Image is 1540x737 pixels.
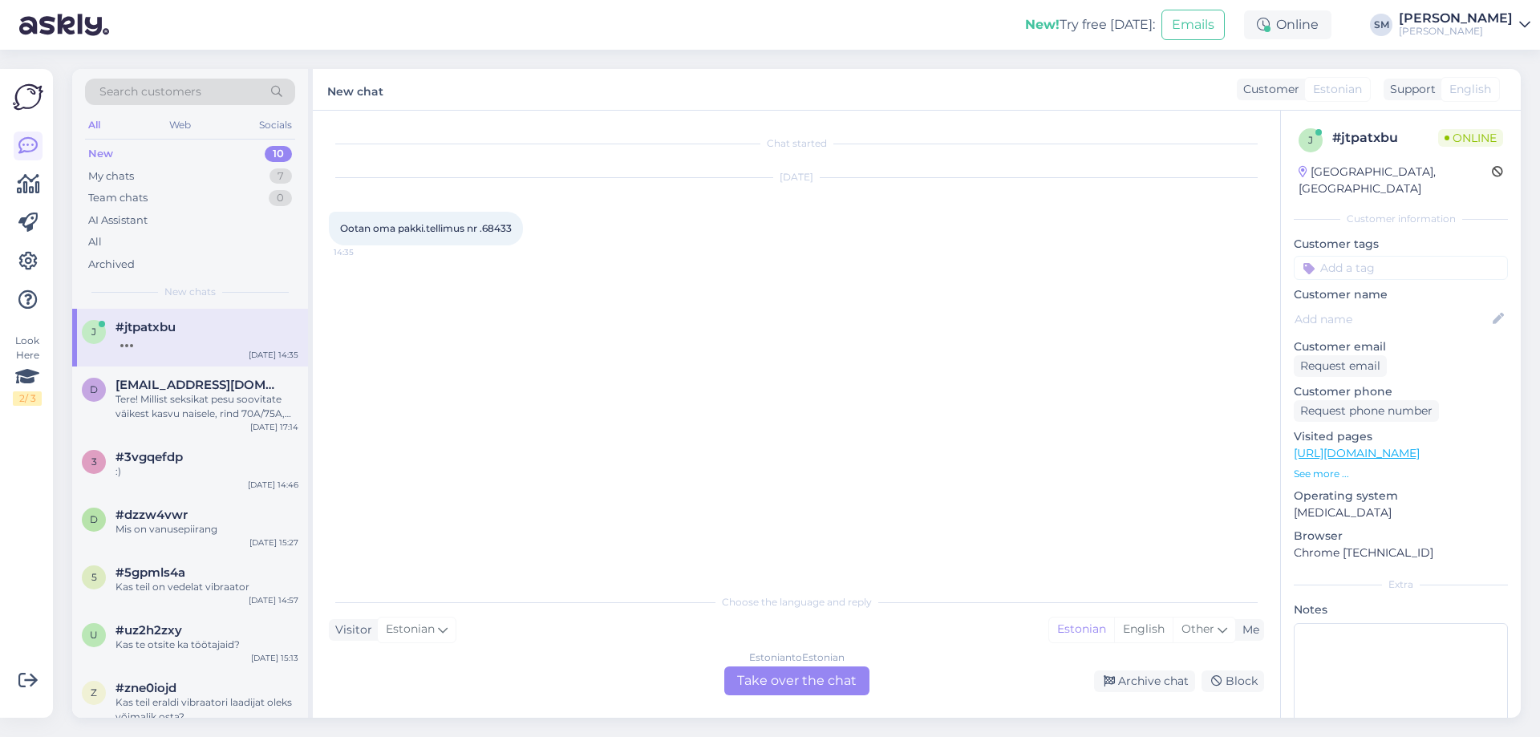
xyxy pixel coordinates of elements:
div: Archived [88,257,135,273]
span: diannaojala@gmail.com [115,378,282,392]
span: 5 [91,571,97,583]
div: My chats [88,168,134,184]
span: Estonian [1313,81,1362,98]
p: Browser [1294,528,1508,545]
div: Kas teil eraldi vibraatori laadijat oleks võimalik osta? [115,695,298,724]
div: [PERSON_NAME] [1399,12,1513,25]
span: j [1308,134,1313,146]
div: Web [166,115,194,136]
span: New chats [164,285,216,299]
div: [DATE] [329,170,1264,184]
div: SM [1370,14,1392,36]
a: [PERSON_NAME][PERSON_NAME] [1399,12,1530,38]
div: Look Here [13,334,42,406]
span: Other [1181,622,1214,636]
input: Add a tag [1294,256,1508,280]
div: [DATE] 15:13 [251,652,298,664]
p: Notes [1294,601,1508,618]
span: Search customers [99,83,201,100]
span: u [90,629,98,641]
div: Extra [1294,577,1508,592]
div: Visitor [329,622,372,638]
div: Customer information [1294,212,1508,226]
div: Support [1384,81,1436,98]
span: #5gpmls4a [115,565,185,580]
span: d [90,383,98,395]
p: Customer phone [1294,383,1508,400]
span: #uz2h2zxy [115,623,182,638]
p: Operating system [1294,488,1508,504]
p: Customer tags [1294,236,1508,253]
p: Chrome [TECHNICAL_ID] [1294,545,1508,561]
span: Estonian [386,621,435,638]
div: AI Assistant [88,213,148,229]
div: [DATE] 14:57 [249,594,298,606]
div: [DATE] 15:27 [249,537,298,549]
div: Block [1202,670,1264,692]
span: d [90,513,98,525]
p: Visited pages [1294,428,1508,445]
span: #dzzw4vwr [115,508,188,522]
input: Add name [1295,310,1489,328]
span: z [91,686,97,699]
p: [MEDICAL_DATA] [1294,504,1508,521]
div: Mis on vanusepiirang [115,522,298,537]
div: Socials [256,115,295,136]
span: #3vgqefdp [115,450,183,464]
img: Askly Logo [13,82,43,112]
b: New! [1025,17,1060,32]
div: Take over the chat [724,666,869,695]
div: 2 / 3 [13,391,42,406]
div: Me [1236,622,1259,638]
div: Chat started [329,136,1264,151]
div: Kas teil on vedelat vibraator [115,580,298,594]
div: New [88,146,113,162]
div: 7 [269,168,292,184]
div: 0 [269,190,292,206]
div: All [85,115,103,136]
span: #zne0iojd [115,681,176,695]
div: Choose the language and reply [329,595,1264,609]
div: Request phone number [1294,400,1439,422]
div: [PERSON_NAME] [1399,25,1513,38]
div: Request email [1294,355,1387,377]
div: Archive chat [1094,670,1195,692]
span: Ootan oma pakki.tellimus nr .68433 [340,222,512,234]
div: [DATE] 17:14 [250,421,298,433]
div: Estonian to Estonian [749,650,845,665]
div: Team chats [88,190,148,206]
p: Customer email [1294,338,1508,355]
div: Tere! Millist seksikat pesu soovitate väikest kasvu naisele, rind 70A/75A, pikkus 161cm? Soovin a... [115,392,298,421]
div: [DATE] 14:46 [248,479,298,491]
button: Emails [1161,10,1225,40]
div: Try free [DATE]: [1025,15,1155,34]
div: Customer [1237,81,1299,98]
div: 10 [265,146,292,162]
a: [URL][DOMAIN_NAME] [1294,446,1420,460]
div: # jtpatxbu [1332,128,1438,148]
div: Kas te otsite ka töötajaid? [115,638,298,652]
div: Estonian [1049,618,1114,642]
div: All [88,234,102,250]
span: Online [1438,129,1503,147]
label: New chat [327,79,383,100]
div: [DATE] 14:35 [249,349,298,361]
span: 3 [91,456,97,468]
div: :) [115,464,298,479]
span: #jtpatxbu [115,320,176,334]
div: English [1114,618,1173,642]
span: English [1449,81,1491,98]
div: [GEOGRAPHIC_DATA], [GEOGRAPHIC_DATA] [1299,164,1492,197]
span: 14:35 [334,246,394,258]
div: Online [1244,10,1331,39]
p: See more ... [1294,467,1508,481]
span: j [91,326,96,338]
p: Customer name [1294,286,1508,303]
